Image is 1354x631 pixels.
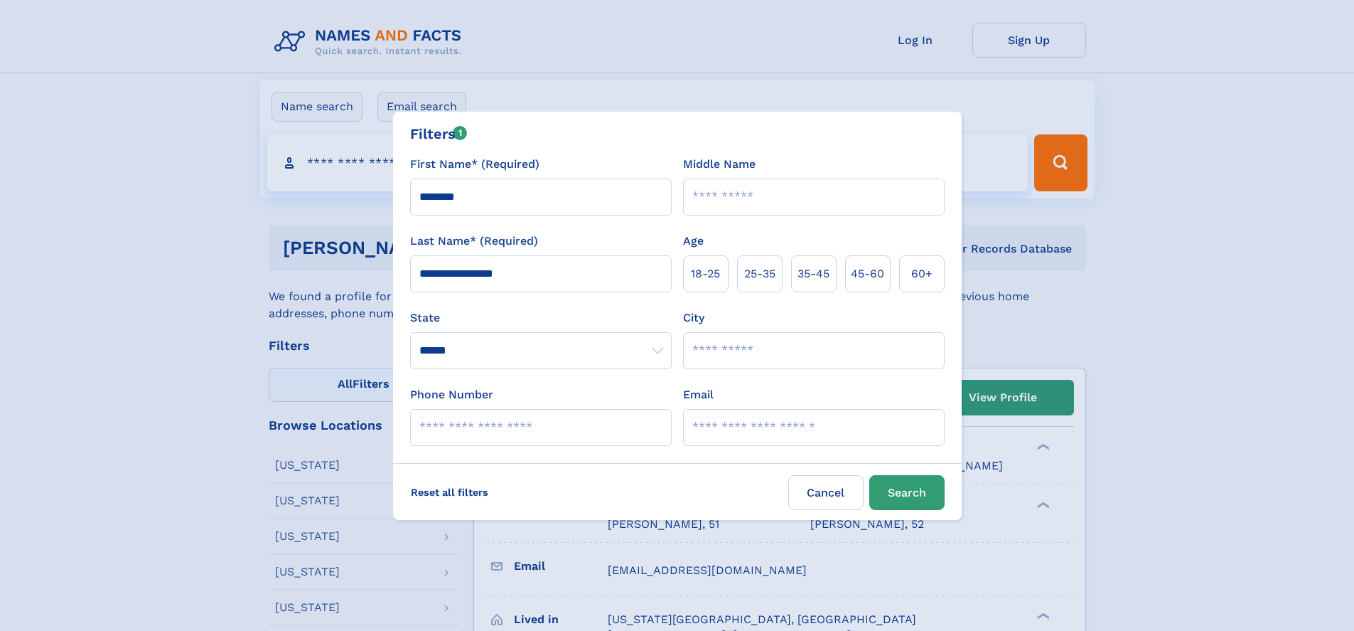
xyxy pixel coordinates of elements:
[402,475,498,509] label: Reset all filters
[410,156,539,173] label: First Name* (Required)
[683,309,704,327] label: City
[410,123,468,144] div: Filters
[410,309,672,327] label: State
[683,386,714,403] label: Email
[788,475,864,510] label: Cancel
[683,233,704,250] label: Age
[410,233,538,250] label: Last Name* (Required)
[797,265,829,282] span: 35‑45
[869,475,945,510] button: Search
[744,265,775,282] span: 25‑35
[851,265,884,282] span: 45‑60
[410,386,493,403] label: Phone Number
[683,156,756,173] label: Middle Name
[691,265,720,282] span: 18‑25
[911,265,933,282] span: 60+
